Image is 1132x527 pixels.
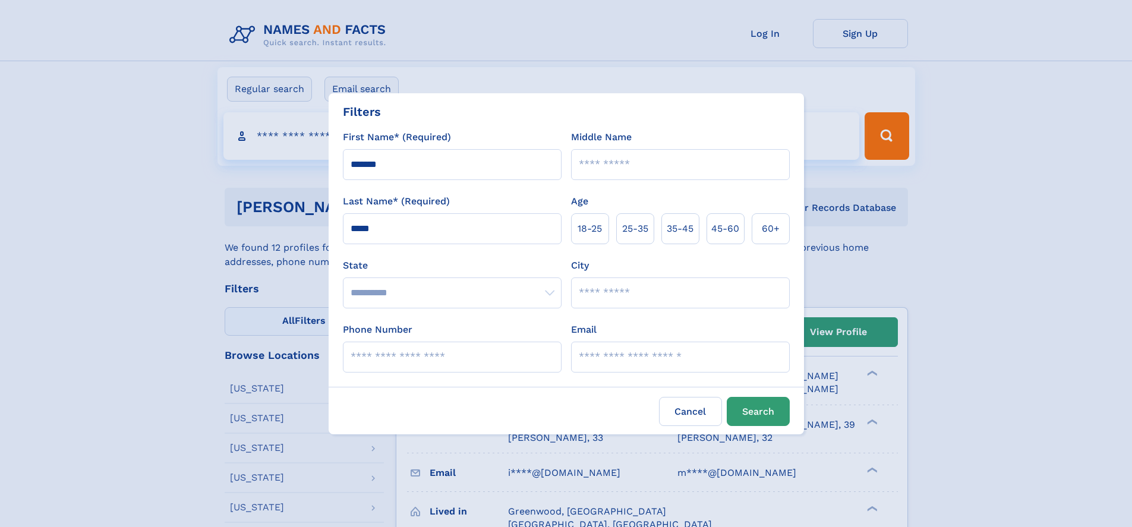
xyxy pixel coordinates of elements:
[343,323,412,337] label: Phone Number
[343,130,451,144] label: First Name* (Required)
[667,222,693,236] span: 35‑45
[571,130,632,144] label: Middle Name
[711,222,739,236] span: 45‑60
[727,397,790,426] button: Search
[622,222,648,236] span: 25‑35
[571,323,597,337] label: Email
[571,258,589,273] label: City
[578,222,602,236] span: 18‑25
[571,194,588,209] label: Age
[762,222,780,236] span: 60+
[343,103,381,121] div: Filters
[343,194,450,209] label: Last Name* (Required)
[659,397,722,426] label: Cancel
[343,258,562,273] label: State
